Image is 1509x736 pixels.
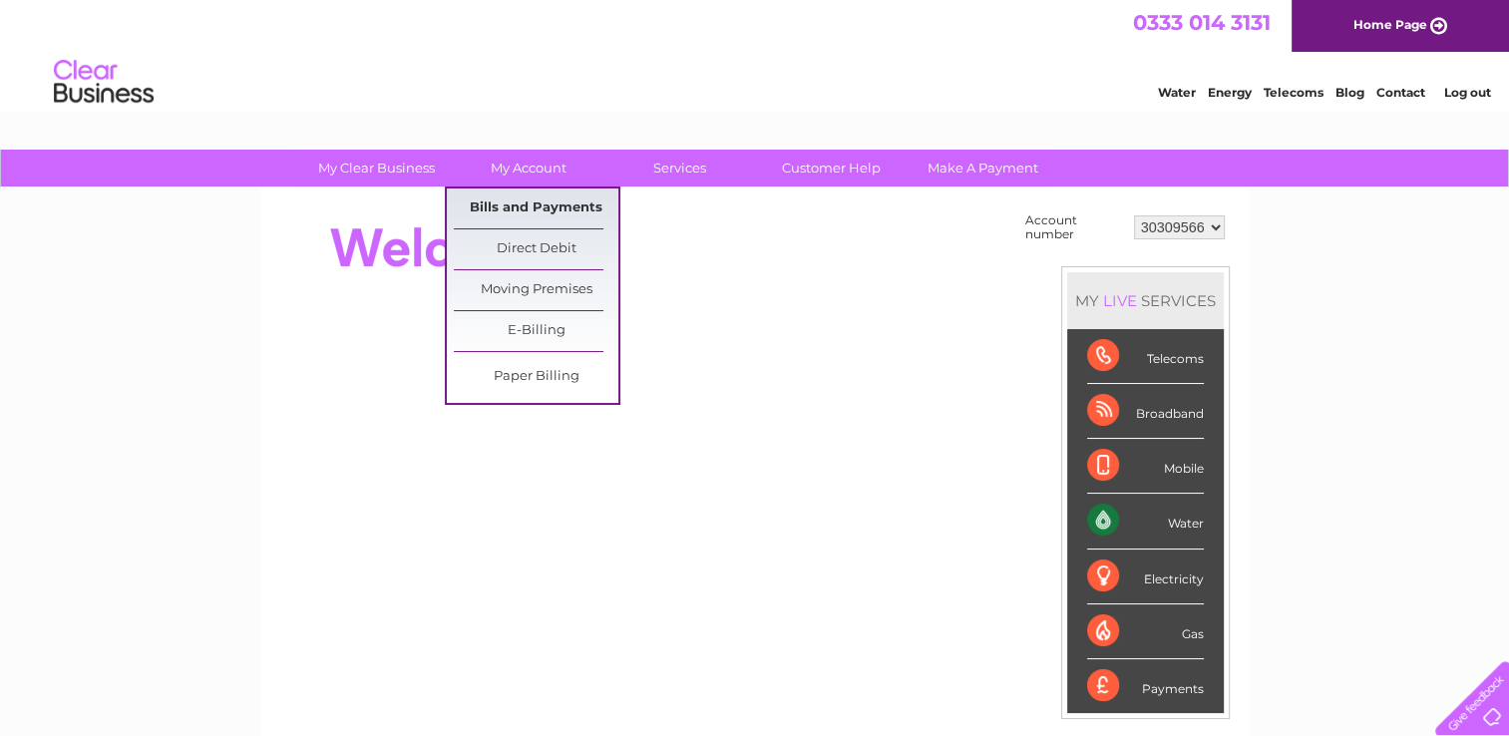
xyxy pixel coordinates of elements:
a: Water [1158,85,1196,100]
td: Account number [1020,208,1129,246]
a: Energy [1208,85,1252,100]
img: logo.png [53,52,155,113]
a: Bills and Payments [454,188,618,228]
a: Contact [1376,85,1425,100]
div: Electricity [1087,550,1204,604]
a: My Clear Business [294,150,459,186]
div: MY SERVICES [1067,272,1224,329]
div: Mobile [1087,439,1204,494]
a: 0333 014 3131 [1133,10,1271,35]
a: Direct Debit [454,229,618,269]
a: Customer Help [749,150,914,186]
a: Paper Billing [454,357,618,397]
a: My Account [446,150,610,186]
div: LIVE [1099,291,1141,310]
div: Telecoms [1087,329,1204,384]
a: Blog [1335,85,1364,100]
div: Gas [1087,604,1204,659]
div: Clear Business is a trading name of Verastar Limited (registered in [GEOGRAPHIC_DATA] No. 3667643... [284,11,1227,97]
div: Payments [1087,659,1204,713]
a: E-Billing [454,311,618,351]
div: Water [1087,494,1204,549]
a: Log out [1443,85,1490,100]
a: Telecoms [1264,85,1323,100]
a: Services [597,150,762,186]
a: Moving Premises [454,270,618,310]
a: Make A Payment [901,150,1065,186]
div: Broadband [1087,384,1204,439]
